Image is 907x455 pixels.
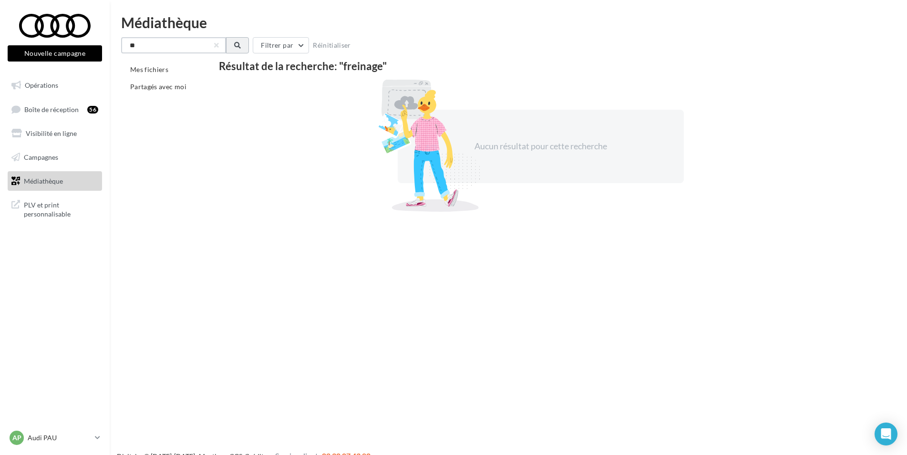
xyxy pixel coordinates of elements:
span: Aucun résultat pour cette recherche [474,141,607,151]
a: Boîte de réception56 [6,99,104,120]
div: Résultat de la recherche: "freinage" [219,61,863,72]
button: Filtrer par [253,37,309,53]
span: AP [12,433,21,443]
span: Visibilité en ligne [26,129,77,137]
a: Médiathèque [6,171,104,191]
span: Campagnes [24,153,58,161]
button: Réinitialiser [309,40,355,51]
a: Campagnes [6,147,104,167]
span: Partagés avec moi [130,83,186,91]
a: PLV et print personnalisable [6,195,104,223]
span: Opérations [25,81,58,89]
div: Open Intercom Messenger [875,423,897,445]
div: Médiathèque [121,15,896,30]
a: Opérations [6,75,104,95]
span: Médiathèque [24,176,63,185]
button: Nouvelle campagne [8,45,102,62]
p: Audi PAU [28,433,91,443]
span: Mes fichiers [130,65,168,73]
a: Visibilité en ligne [6,124,104,144]
div: 56 [87,106,98,114]
span: PLV et print personnalisable [24,198,98,219]
a: AP Audi PAU [8,429,102,447]
span: Boîte de réception [24,105,79,113]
